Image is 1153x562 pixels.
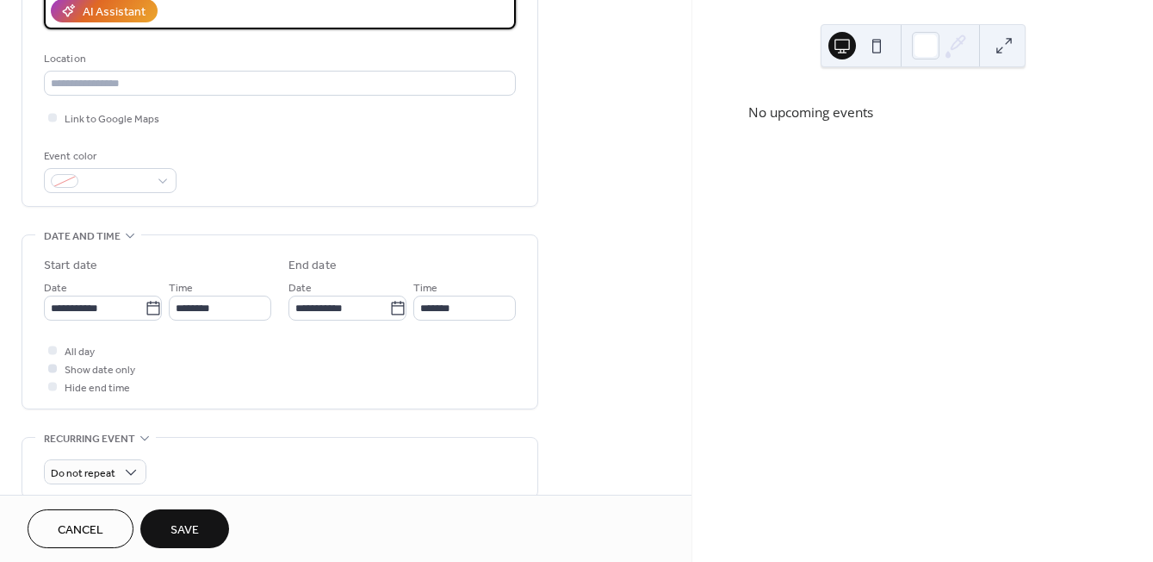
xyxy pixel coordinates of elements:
[44,430,135,448] span: Recurring event
[44,279,67,297] span: Date
[288,279,312,297] span: Date
[170,521,199,540] span: Save
[65,379,130,397] span: Hide end time
[65,110,159,128] span: Link to Google Maps
[288,257,337,275] div: End date
[44,257,97,275] div: Start date
[65,361,135,379] span: Show date only
[28,509,133,548] button: Cancel
[51,464,115,484] span: Do not repeat
[44,147,173,165] div: Event color
[140,509,229,548] button: Save
[413,279,437,297] span: Time
[44,228,121,246] span: Date and time
[65,343,95,361] span: All day
[83,3,146,22] div: AI Assistant
[44,50,512,68] div: Location
[58,521,103,540] span: Cancel
[748,103,1097,122] div: No upcoming events
[169,279,193,297] span: Time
